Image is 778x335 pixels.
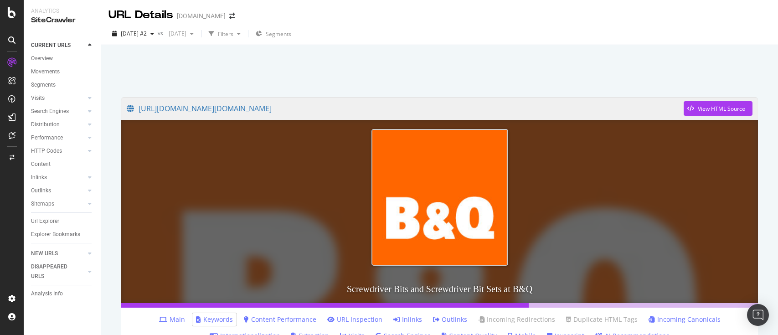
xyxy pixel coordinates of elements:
div: Filters [218,30,233,38]
div: Sitemaps [31,199,54,209]
div: Analytics [31,7,93,15]
img: Screwdriver Bits and Screwdriver Bit Sets at B&Q [371,129,508,266]
a: Inlinks [393,315,422,324]
a: Outlinks [433,315,467,324]
div: Inlinks [31,173,47,182]
a: URL Inspection [327,315,382,324]
button: View HTML Source [684,101,752,116]
a: Segments [31,80,94,90]
div: Distribution [31,120,60,129]
div: View HTML Source [698,105,745,113]
a: NEW URLS [31,249,85,258]
button: Segments [252,26,295,41]
a: Performance [31,133,85,143]
div: Content [31,160,51,169]
div: Search Engines [31,107,69,116]
a: Search Engines [31,107,85,116]
a: Visits [31,93,85,103]
div: Movements [31,67,60,77]
div: Overview [31,54,53,63]
button: [DATE] [165,26,197,41]
div: CURRENT URLS [31,41,71,50]
a: DISAPPEARED URLS [31,262,85,281]
div: Outlinks [31,186,51,196]
a: Inlinks [31,173,85,182]
a: Duplicate HTML Tags [566,315,638,324]
div: URL Details [108,7,173,23]
span: vs [158,29,165,37]
a: Overview [31,54,94,63]
div: Segments [31,80,56,90]
a: Incoming Canonicals [649,315,721,324]
button: [DATE] #2 [108,26,158,41]
span: Segments [266,30,291,38]
div: NEW URLS [31,249,58,258]
span: 2025 Sep. 15th #2 [121,30,147,37]
a: [URL][DOMAIN_NAME][DOMAIN_NAME] [127,97,684,120]
div: Explorer Bookmarks [31,230,80,239]
div: Visits [31,93,45,103]
a: Incoming Redirections [478,315,555,324]
h3: Screwdriver Bits and Screwdriver Bit Sets at B&Q [121,275,758,303]
a: Content Performance [244,315,316,324]
div: Url Explorer [31,216,59,226]
a: HTTP Codes [31,146,85,156]
a: Content [31,160,94,169]
a: Analysis Info [31,289,94,299]
a: Outlinks [31,186,85,196]
a: Distribution [31,120,85,129]
button: Filters [205,26,244,41]
div: arrow-right-arrow-left [229,13,235,19]
div: [DOMAIN_NAME] [177,11,226,21]
span: 2025 Mar. 9th [165,30,186,37]
div: Performance [31,133,63,143]
div: Open Intercom Messenger [747,304,769,326]
a: Main [159,315,185,324]
a: CURRENT URLS [31,41,85,50]
div: Analysis Info [31,289,63,299]
a: Keywords [196,315,233,324]
div: DISAPPEARED URLS [31,262,77,281]
a: Url Explorer [31,216,94,226]
a: Explorer Bookmarks [31,230,94,239]
a: Sitemaps [31,199,85,209]
div: HTTP Codes [31,146,62,156]
a: Movements [31,67,94,77]
div: SiteCrawler [31,15,93,26]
